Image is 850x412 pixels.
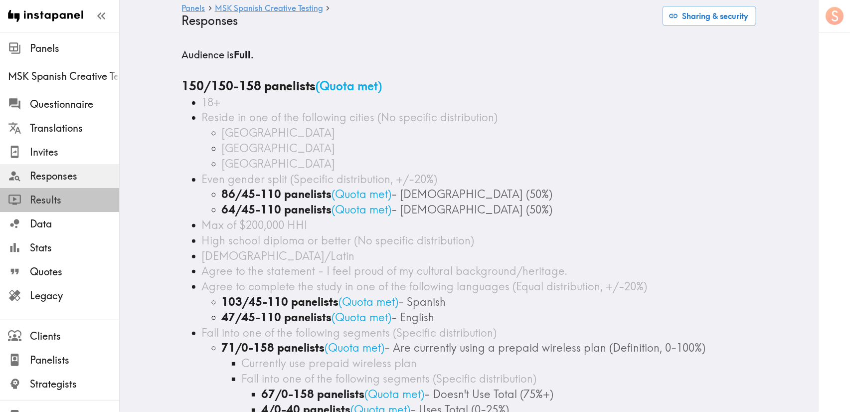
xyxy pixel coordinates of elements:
[325,341,385,355] span: ( Quota met )
[222,295,339,309] b: 103/45-110 panelists
[215,4,323,13] a: MSK Spanish Creative Testing
[8,69,119,83] span: MSK Spanish Creative Testing
[202,264,568,278] span: Agree to the statement - I feel proud of my cultural background/heritage.
[30,329,119,343] span: Clients
[202,279,648,293] span: Agree to complete the study in one of the following languages (Equal distribution, +/-20%)
[332,187,392,201] span: ( Quota met )
[30,41,119,55] span: Panels
[182,13,655,28] h4: Responses
[332,310,392,324] span: ( Quota met )
[30,217,119,231] span: Data
[222,141,336,155] span: [GEOGRAPHIC_DATA]
[30,353,119,367] span: Panelists
[242,372,537,386] span: Fall into one of the following segments (Specific distribution)
[202,326,497,340] span: Fall into one of the following segments (Specific distribution)
[202,172,438,186] span: Even gender split (Specific distribution, +/-20%)
[222,341,325,355] b: 71/0-158 panelists
[30,169,119,183] span: Responses
[242,356,417,370] span: Currently use prepaid wireless plan
[399,295,446,309] span: - Spanish
[339,295,399,309] span: ( Quota met )
[202,249,355,263] span: [DEMOGRAPHIC_DATA]/Latin
[30,265,119,279] span: Quotes
[332,203,392,216] span: ( Quota met )
[663,6,756,26] button: Sharing & security
[222,157,336,171] span: [GEOGRAPHIC_DATA]
[832,7,839,25] span: S
[392,310,435,324] span: - English
[30,193,119,207] span: Results
[202,218,308,232] span: Max of $200,000 HHI
[30,289,119,303] span: Legacy
[30,145,119,159] span: Invites
[30,377,119,391] span: Strategists
[30,241,119,255] span: Stats
[222,187,332,201] b: 86/45-110 panelists
[222,310,332,324] b: 47/45-110 panelists
[365,387,425,401] span: ( Quota met )
[392,203,553,216] span: - [DEMOGRAPHIC_DATA] (50%)
[30,97,119,111] span: Questionnaire
[30,121,119,135] span: Translations
[234,48,251,61] b: Full
[182,48,756,62] h5: Audience is .
[202,95,221,109] span: 18+
[202,110,498,124] span: Reside in one of the following cities (No specific distribution)
[425,387,554,401] span: - Doesn't Use Total (75%+)
[385,341,706,355] span: - Are currently using a prepaid wireless plan (Definition, 0-100%)
[222,126,336,140] span: [GEOGRAPHIC_DATA]
[182,78,316,93] b: 150/150-158 panelists
[316,78,382,93] span: ( Quota met )
[825,6,845,26] button: S
[392,187,553,201] span: - [DEMOGRAPHIC_DATA] (50%)
[182,4,205,13] a: Panels
[202,233,475,247] span: High school diploma or better (No specific distribution)
[222,203,332,216] b: 64/45-110 panelists
[262,387,365,401] b: 67/0-158 panelists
